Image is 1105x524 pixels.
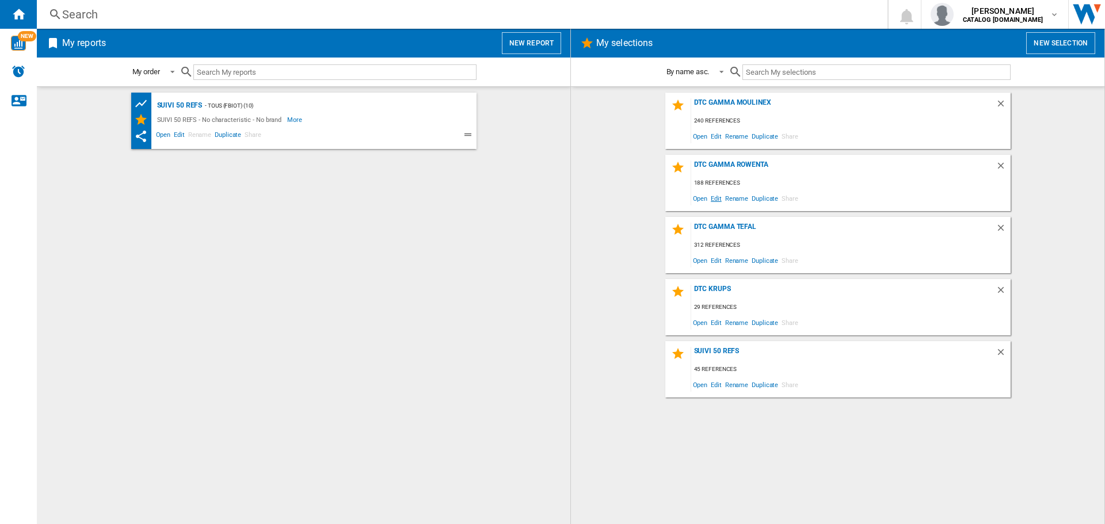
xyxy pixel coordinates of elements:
span: Edit [709,190,723,206]
span: Edit [709,315,723,330]
div: 29 references [691,300,1011,315]
h2: My reports [60,32,108,54]
div: 45 references [691,362,1011,377]
span: Open [154,129,173,143]
div: Delete [996,347,1011,362]
input: Search My selections [742,64,1010,80]
div: Product prices grid [134,97,154,111]
span: Rename [723,128,750,144]
div: SUIVI 50 REFS [154,98,203,113]
span: Share [780,315,800,330]
span: Rename [723,190,750,206]
span: Duplicate [750,190,780,206]
div: 240 references [691,114,1011,128]
span: Open [691,377,710,392]
div: 188 references [691,176,1011,190]
span: Duplicate [750,253,780,268]
b: CATALOG [DOMAIN_NAME] [963,16,1043,24]
div: SUIVI 50 REFS [691,347,996,362]
div: DTC GAMMA MOULINEX [691,98,996,114]
span: Edit [709,128,723,144]
span: Open [691,253,710,268]
span: Share [780,253,800,268]
span: Edit [172,129,186,143]
span: Rename [723,377,750,392]
div: My order [132,67,160,76]
span: Edit [709,253,723,268]
span: Share [780,190,800,206]
span: Share [243,129,263,143]
span: Share [780,128,800,144]
img: wise-card.svg [11,36,26,51]
div: Search [62,6,858,22]
div: Delete [996,160,1011,176]
h2: My selections [594,32,655,54]
span: Open [691,315,710,330]
span: Duplicate [750,377,780,392]
button: New report [502,32,561,54]
span: More [287,113,304,127]
div: DTC Gamma Rowenta [691,160,996,176]
span: NEW [18,31,36,41]
ng-md-icon: This report has been shared with you [134,129,148,143]
span: Share [780,377,800,392]
input: Search My reports [193,64,477,80]
div: 312 references [691,238,1011,253]
div: DTC KRUPS [691,285,996,300]
span: [PERSON_NAME] [963,5,1043,17]
div: Delete [996,98,1011,114]
span: Edit [709,377,723,392]
div: Delete [996,223,1011,238]
div: - TOUS (fbiot) (10) [202,98,453,113]
div: Delete [996,285,1011,300]
span: Duplicate [750,315,780,330]
span: Duplicate [213,129,243,143]
button: New selection [1026,32,1095,54]
div: SUIVI 50 REFS - No characteristic - No brand [154,113,288,127]
img: alerts-logo.svg [12,64,25,78]
img: profile.jpg [931,3,954,26]
span: Rename [723,253,750,268]
div: By name asc. [666,67,710,76]
span: Rename [723,315,750,330]
span: Open [691,190,710,206]
span: Rename [186,129,213,143]
span: Duplicate [750,128,780,144]
div: DTC GAMMA TEFAL [691,223,996,238]
div: My Selections [134,113,154,127]
span: Open [691,128,710,144]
